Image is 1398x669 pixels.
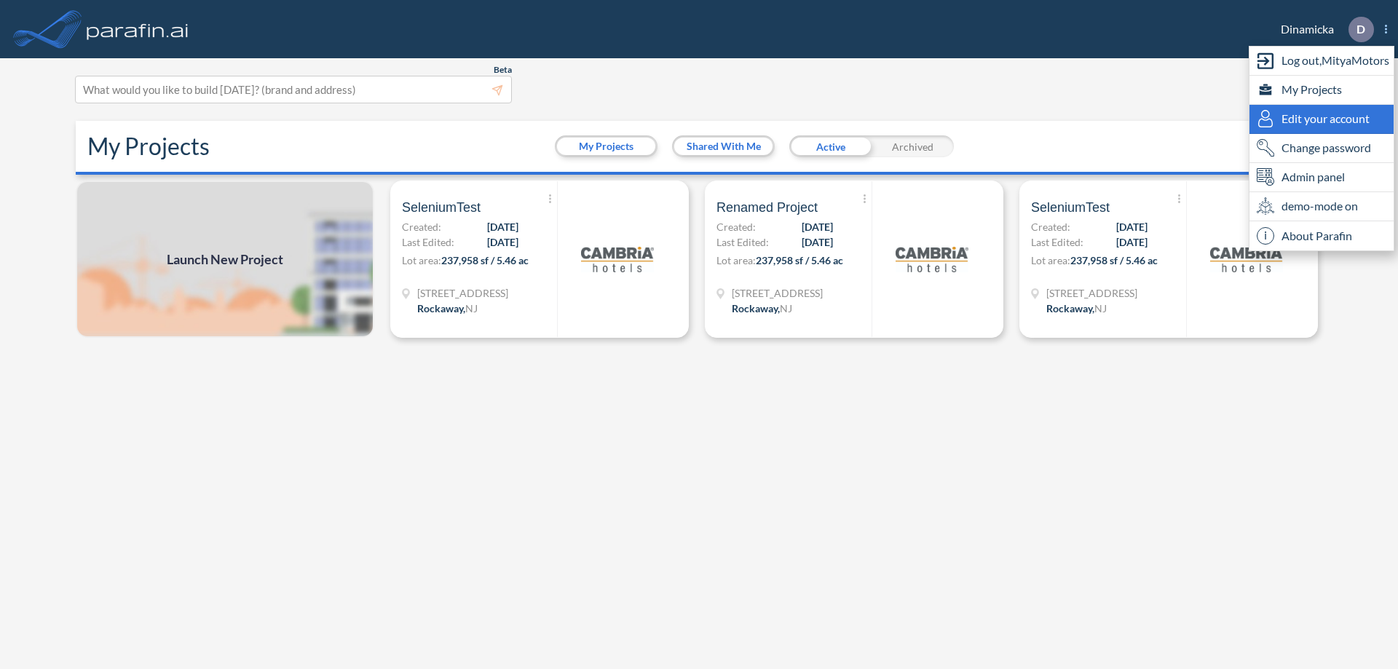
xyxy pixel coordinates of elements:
[1249,163,1394,192] div: Admin panel
[417,285,508,301] span: 321 Mt Hope Ave
[1281,168,1345,186] span: Admin panel
[465,302,478,314] span: NJ
[1116,234,1148,250] span: [DATE]
[1094,302,1107,314] span: NJ
[1046,301,1107,316] div: Rockaway, NJ
[417,302,465,314] span: Rockaway ,
[76,181,374,338] img: add
[1281,52,1389,69] span: Log out, MityaMotors
[402,234,454,250] span: Last Edited:
[732,285,823,301] span: 321 Mt Hope Ave
[1046,302,1094,314] span: Rockaway ,
[1249,105,1394,134] div: Edit user
[87,132,210,160] h2: My Projects
[1031,219,1070,234] span: Created:
[1281,197,1358,215] span: demo-mode on
[84,15,191,44] img: logo
[581,223,654,296] img: logo
[417,301,478,316] div: Rockaway, NJ
[487,219,518,234] span: [DATE]
[487,234,518,250] span: [DATE]
[1031,254,1070,266] span: Lot area:
[1259,17,1387,42] div: Dinamicka
[402,199,481,216] span: SeleniumTest
[716,199,818,216] span: Renamed Project
[1031,199,1110,216] span: SeleniumTest
[1257,227,1274,245] span: i
[716,254,756,266] span: Lot area:
[1281,139,1371,157] span: Change password
[732,301,792,316] div: Rockaway, NJ
[1249,192,1394,221] div: demo-mode on
[1070,254,1158,266] span: 237,958 sf / 5.46 ac
[1249,47,1394,76] div: Log out
[1249,134,1394,163] div: Change password
[167,250,283,269] span: Launch New Project
[716,219,756,234] span: Created:
[494,64,512,76] span: Beta
[802,234,833,250] span: [DATE]
[557,138,655,155] button: My Projects
[1249,221,1394,250] div: About Parafin
[402,254,441,266] span: Lot area:
[756,254,843,266] span: 237,958 sf / 5.46 ac
[716,234,769,250] span: Last Edited:
[1249,76,1394,105] div: My Projects
[402,219,441,234] span: Created:
[1210,223,1283,296] img: logo
[802,219,833,234] span: [DATE]
[780,302,792,314] span: NJ
[674,138,773,155] button: Shared With Me
[789,135,872,157] div: Active
[896,223,968,296] img: logo
[1281,227,1352,245] span: About Parafin
[732,302,780,314] span: Rockaway ,
[872,135,954,157] div: Archived
[1116,219,1148,234] span: [DATE]
[76,181,374,338] a: Launch New Project
[1281,110,1370,127] span: Edit your account
[1281,81,1342,98] span: My Projects
[441,254,529,266] span: 237,958 sf / 5.46 ac
[1031,234,1083,250] span: Last Edited:
[1356,23,1365,36] p: D
[1046,285,1137,301] span: 321 Mt Hope Ave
